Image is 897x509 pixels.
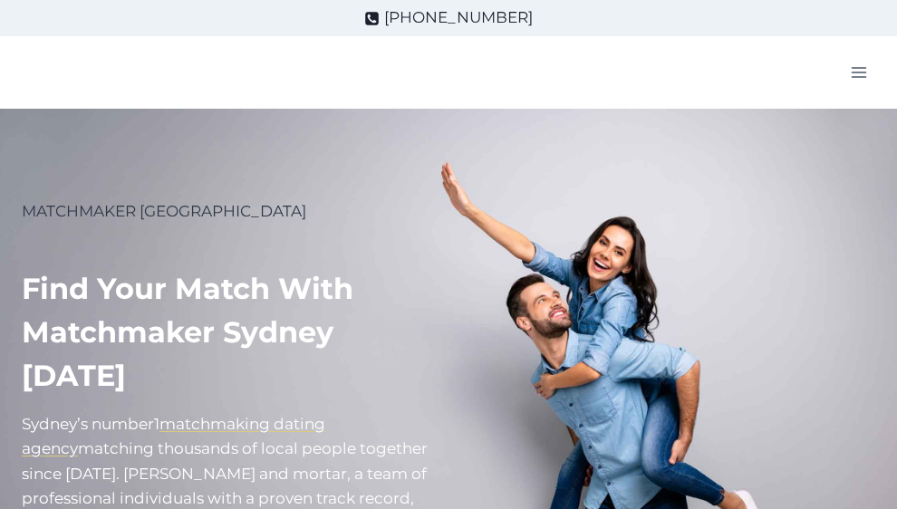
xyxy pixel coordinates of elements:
[842,58,875,86] button: Open menu
[22,267,434,398] h1: Find your match with Matchmaker Sydney [DATE]
[384,5,533,30] span: [PHONE_NUMBER]
[154,415,159,433] mark: 1
[78,439,94,457] mark: m
[22,415,325,457] a: matchmaking dating agency
[22,199,434,224] p: MATCHMAKER [GEOGRAPHIC_DATA]
[364,5,533,30] a: [PHONE_NUMBER]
